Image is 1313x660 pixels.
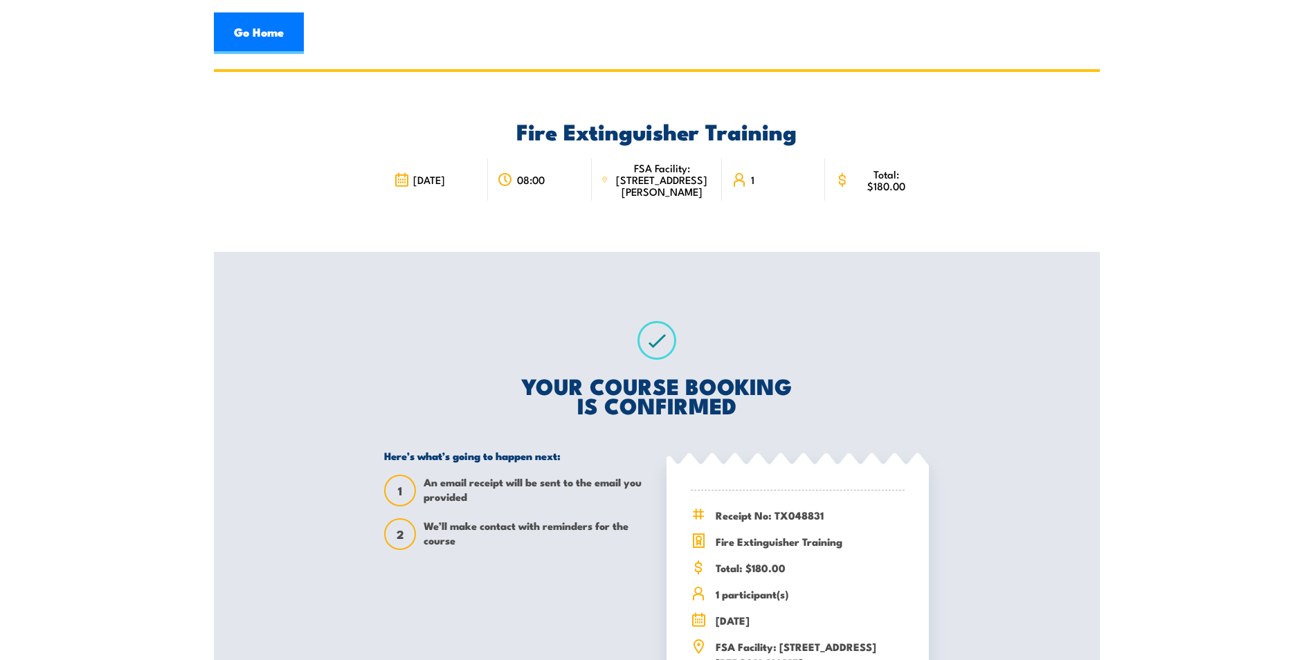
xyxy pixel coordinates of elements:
span: We’ll make contact with reminders for the course [424,518,646,550]
span: FSA Facility: [STREET_ADDRESS][PERSON_NAME] [612,162,712,197]
span: Total: $180.00 [854,168,919,192]
span: 2 [386,527,415,542]
h2: Fire Extinguisher Training [384,121,929,140]
span: 08:00 [517,174,545,185]
span: 1 [751,174,754,185]
span: 1 [386,484,415,498]
a: Go Home [214,12,304,54]
h5: Here’s what’s going to happen next: [384,449,646,462]
span: Fire Extinguisher Training [716,533,905,549]
h2: YOUR COURSE BOOKING IS CONFIRMED [384,376,929,414]
span: [DATE] [716,612,905,628]
span: Receipt No: TX048831 [716,507,905,523]
span: Total: $180.00 [716,560,905,576]
span: [DATE] [413,174,445,185]
span: 1 participant(s) [716,586,905,602]
span: An email receipt will be sent to the email you provided [424,475,646,506]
